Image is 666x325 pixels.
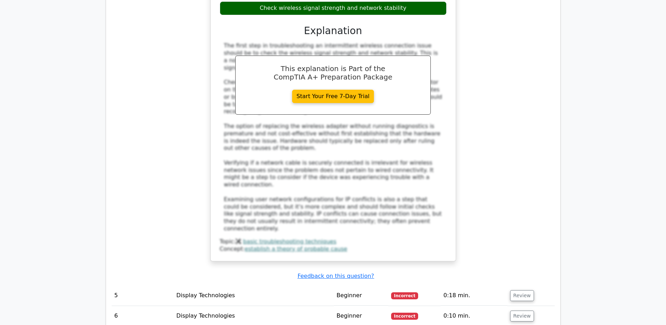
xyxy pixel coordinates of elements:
a: basic troubleshooting techniques [243,238,336,245]
a: establish a theory of probable cause [245,246,347,252]
div: Check wireless signal strength and network stability [220,1,447,15]
button: Review [510,290,534,301]
td: Beginner [334,286,389,306]
button: Review [510,311,534,321]
a: Feedback on this question? [297,273,374,279]
td: 0:18 min. [441,286,507,306]
div: Topic: [220,238,447,246]
td: 5 [112,286,174,306]
h3: Explanation [224,25,442,37]
div: Concept: [220,246,447,253]
div: The first step in troubleshooting an intermittent wireless connection issue should be to check th... [224,42,442,232]
span: Incorrect [391,313,418,320]
a: Start Your Free 7-Day Trial [292,90,374,103]
span: Incorrect [391,292,418,299]
td: Display Technologies [173,286,334,306]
